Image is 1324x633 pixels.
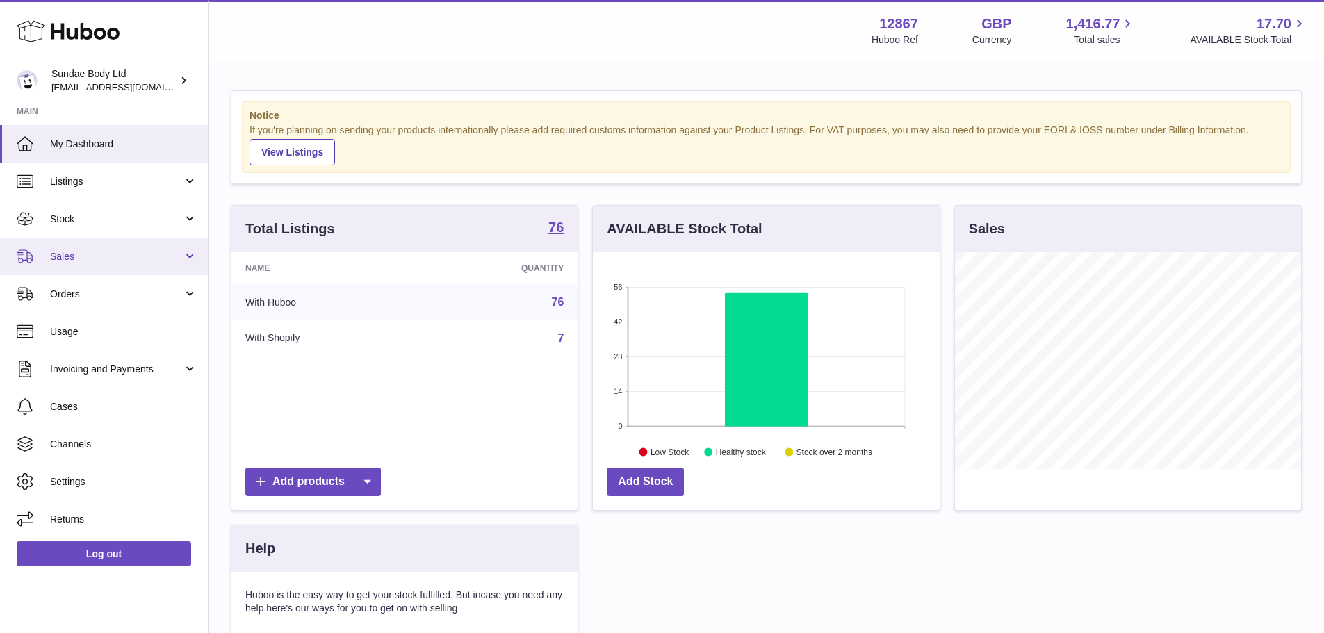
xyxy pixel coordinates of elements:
a: 7 [557,332,564,344]
div: Currency [972,33,1012,47]
a: View Listings [250,139,335,165]
span: Total sales [1074,33,1136,47]
span: 17.70 [1257,15,1291,33]
div: Huboo Ref [872,33,918,47]
text: 56 [614,283,623,291]
text: Low Stock [651,447,689,457]
span: Stock [50,213,183,226]
div: Sundae Body Ltd [51,67,177,94]
img: internalAdmin-12867@internal.huboo.com [17,70,38,91]
span: Returns [50,513,197,526]
strong: 12867 [879,15,918,33]
span: Usage [50,325,197,338]
span: AVAILABLE Stock Total [1190,33,1307,47]
td: With Huboo [231,284,418,320]
span: [EMAIL_ADDRESS][DOMAIN_NAME] [51,81,204,92]
a: 76 [552,296,564,308]
h3: Sales [969,220,1005,238]
span: Cases [50,400,197,413]
text: 0 [619,422,623,430]
strong: 76 [548,220,564,234]
a: 17.70 AVAILABLE Stock Total [1190,15,1307,47]
p: Huboo is the easy way to get your stock fulfilled. But incase you need any help here's our ways f... [245,589,564,615]
th: Quantity [418,252,578,284]
h3: AVAILABLE Stock Total [607,220,762,238]
span: Sales [50,250,183,263]
text: 14 [614,387,623,395]
a: Add Stock [607,468,684,496]
text: Healthy stock [716,447,767,457]
text: 28 [614,352,623,361]
a: Add products [245,468,381,496]
a: 1,416.77 Total sales [1066,15,1136,47]
span: Settings [50,475,197,488]
span: Listings [50,175,183,188]
span: Orders [50,288,183,301]
span: My Dashboard [50,138,197,151]
span: Channels [50,438,197,451]
strong: GBP [981,15,1011,33]
text: 42 [614,318,623,326]
span: 1,416.77 [1066,15,1120,33]
a: 76 [548,220,564,237]
td: With Shopify [231,320,418,356]
text: Stock over 2 months [796,447,872,457]
h3: Help [245,539,275,558]
strong: Notice [250,109,1283,122]
h3: Total Listings [245,220,335,238]
th: Name [231,252,418,284]
span: Invoicing and Payments [50,363,183,376]
a: Log out [17,541,191,566]
div: If you're planning on sending your products internationally please add required customs informati... [250,124,1283,165]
